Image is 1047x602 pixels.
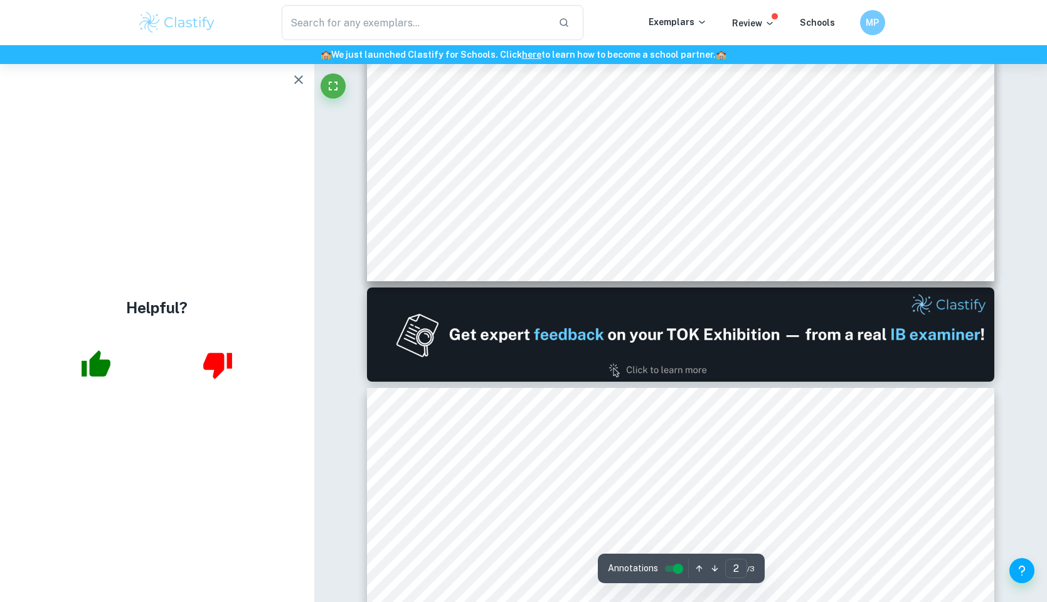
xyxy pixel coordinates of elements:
span: unknowable as there are no other ways for it to be acquired than from a person that previously ha... [443,136,910,147]
a: here [522,50,541,60]
img: Ad [367,288,994,382]
span: knowledge is created, for example specific resources that are abundant in the area will affect wh... [443,90,904,101]
span: Object 2. <Virgin of Consolation= painted by [PERSON_NAME] in [DATE] [443,481,812,492]
h4: Helpful? [126,296,188,319]
img: Clastify logo [137,10,217,35]
span: Annotations [608,562,658,575]
span: nature. [443,166,475,178]
span: / 3 [747,563,755,574]
span: If the existence of that community of knowers ends, the knowledge becomes lost and therefore [443,121,881,132]
h6: We just launched Clastify for Schools. Click to learn how to become a school partner. [3,48,1044,62]
h6: MP [865,16,880,30]
button: Fullscreen [321,73,346,99]
p: Exemplars [649,15,707,29]
button: Help and Feedback [1009,558,1034,583]
span: 🏫 [321,50,331,60]
button: MP [860,10,885,35]
span: This happens when the knowledge can9t be recorded or shared through written word due to its very [443,151,901,163]
span: traditions which can happen in only certain circumstances. The circumstances also affect what kin... [443,75,915,86]
span: 🏫 [716,50,726,60]
p: Review [732,16,775,30]
span: specific area of knowledge. The way of passing folklore knowledge is often connected to specific [443,59,894,70]
a: Schools [800,18,835,28]
input: Search for any exemplars... [282,5,549,40]
span: specific community of knowers based on geography will have to work with. [443,105,795,117]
